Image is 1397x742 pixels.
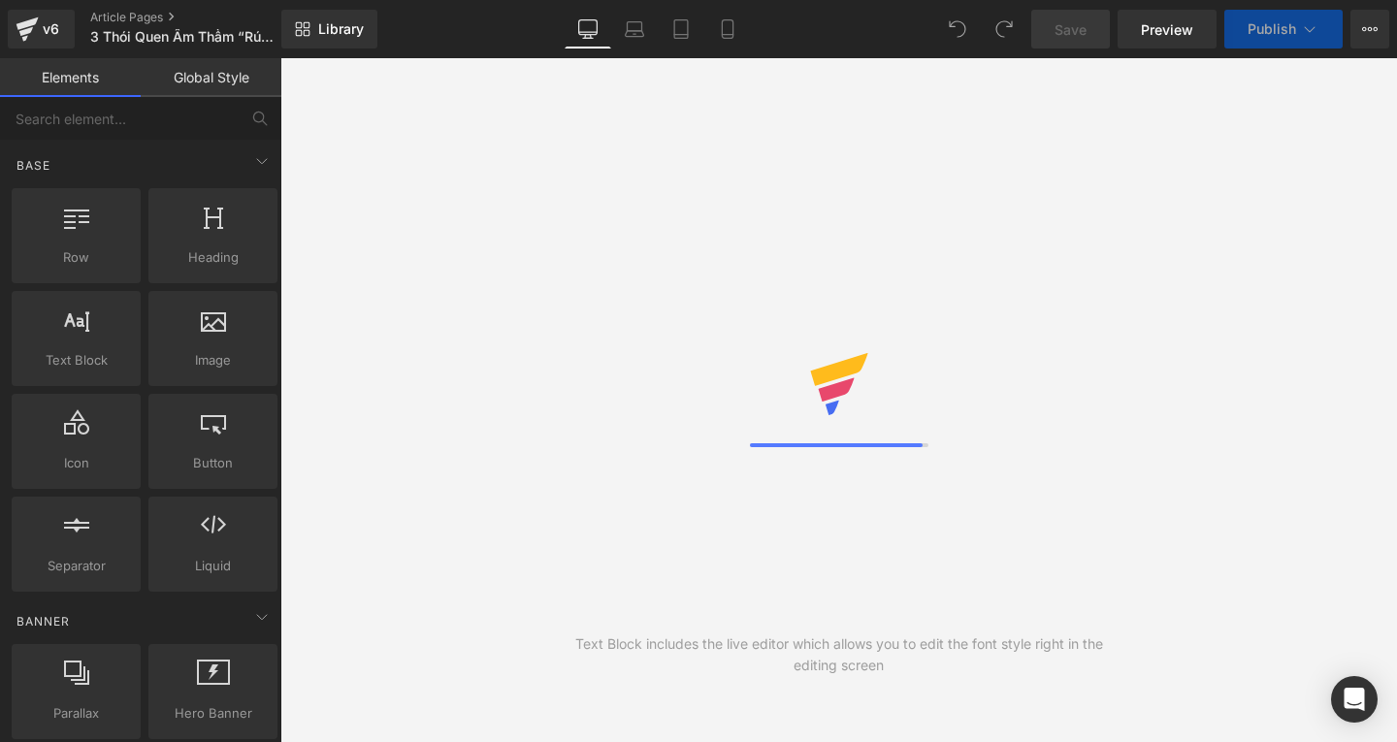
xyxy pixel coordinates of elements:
[1350,10,1389,48] button: More
[704,10,751,48] a: Mobile
[938,10,977,48] button: Undo
[611,10,658,48] a: Laptop
[1331,676,1378,723] div: Open Intercom Messenger
[17,556,135,576] span: Separator
[154,247,272,268] span: Heading
[154,703,272,724] span: Hero Banner
[17,703,135,724] span: Parallax
[17,453,135,473] span: Icon
[658,10,704,48] a: Tablet
[281,10,377,48] a: New Library
[17,247,135,268] span: Row
[15,612,72,630] span: Banner
[15,156,52,175] span: Base
[560,633,1119,676] div: Text Block includes the live editor which allows you to edit the font style right in the editing ...
[1118,10,1217,48] a: Preview
[154,350,272,371] span: Image
[141,58,281,97] a: Global Style
[90,10,313,25] a: Article Pages
[1248,21,1296,37] span: Publish
[565,10,611,48] a: Desktop
[90,29,276,45] span: 3 Thói Quen Âm Thầm “Rút Sạch Năng Lượng” Của Bạn Mỗi Ngày (+ Cách Thay Đổi)
[1141,19,1193,40] span: Preview
[17,350,135,371] span: Text Block
[985,10,1023,48] button: Redo
[39,16,63,42] div: v6
[1224,10,1343,48] button: Publish
[154,556,272,576] span: Liquid
[1055,19,1087,40] span: Save
[154,453,272,473] span: Button
[318,20,364,38] span: Library
[8,10,75,48] a: v6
